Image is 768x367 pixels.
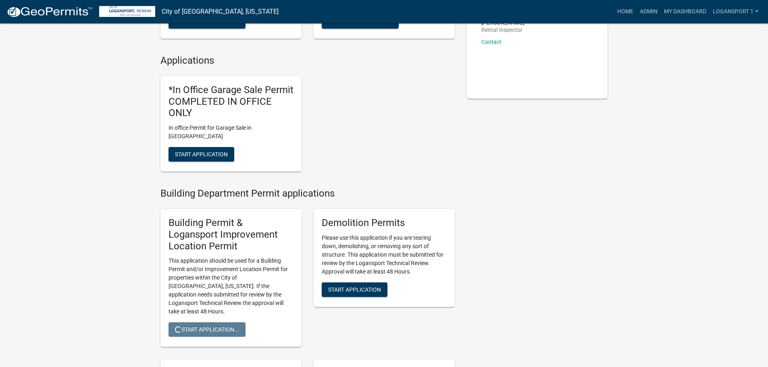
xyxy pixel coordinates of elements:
[322,217,447,229] h5: Demolition Permits
[661,4,710,19] a: My Dashboard
[169,257,293,316] p: This application should be used for a Building Permit and/or Improvement Location Permit for prop...
[175,151,228,158] span: Start Application
[162,5,279,19] a: City of [GEOGRAPHIC_DATA], [US_STATE]
[710,4,762,19] a: Logansport 1
[99,6,155,17] img: City of Logansport, Indiana
[322,234,447,276] p: Please use this application if you are tearing down, demolishing, or removing any sort of structu...
[637,4,661,19] a: Admin
[169,217,293,252] h5: Building Permit & Logansport Improvement Location Permit
[160,188,455,199] h4: Building Department Permit applications
[481,39,502,45] a: Contact
[160,55,455,66] h4: Applications
[481,27,524,33] p: Rental Inspector
[614,4,637,19] a: Home
[169,322,246,337] button: Start Application...
[322,282,387,297] button: Start Application
[481,20,524,25] p: [PERSON_NAME]
[328,286,381,292] span: Start Application
[169,147,234,162] button: Start Application
[169,84,293,119] h5: *In Office Garage Sale Permit COMPLETED IN OFFICE ONLY
[175,326,239,333] span: Start Application...
[169,124,293,141] p: In office Permit for Garage Sale in [GEOGRAPHIC_DATA]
